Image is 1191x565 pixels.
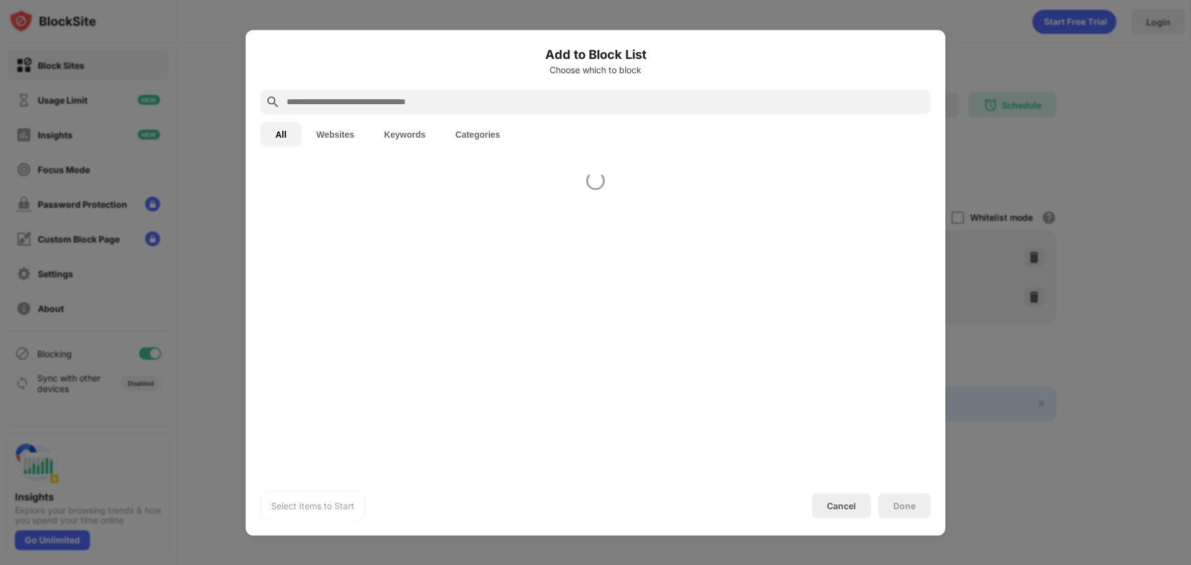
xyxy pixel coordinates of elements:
[301,122,369,146] button: Websites
[440,122,515,146] button: Categories
[271,499,354,512] div: Select Items to Start
[265,94,280,109] img: search.svg
[893,500,916,510] div: Done
[261,122,301,146] button: All
[369,122,440,146] button: Keywords
[261,65,930,74] div: Choose which to block
[827,500,856,511] div: Cancel
[261,45,930,63] h6: Add to Block List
